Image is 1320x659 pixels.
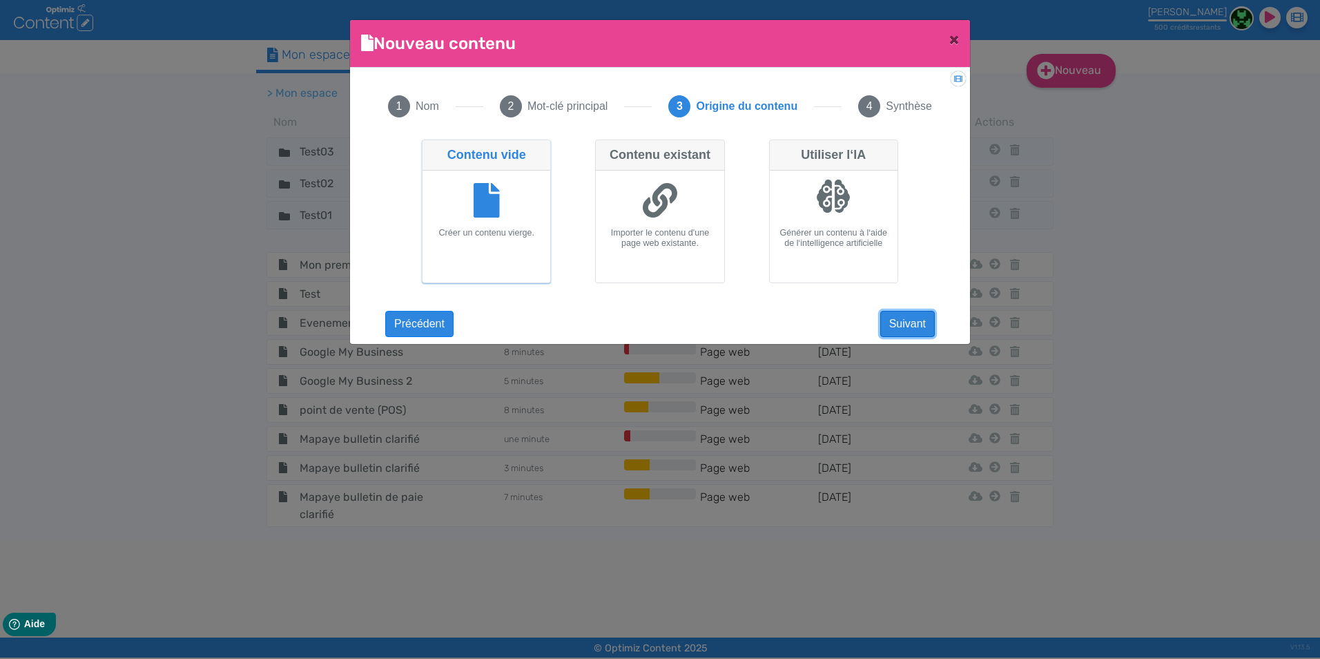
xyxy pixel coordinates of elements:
[371,79,456,134] button: 1Nom
[385,311,454,337] button: Précédent
[596,140,724,171] div: Contenu existant
[949,30,959,49] span: ×
[500,95,522,117] span: 2
[770,140,897,171] div: Utiliser l‘IA
[601,228,718,249] h6: Importer le contenu d'une page web existante.
[361,31,516,56] h4: Nouveau contenu
[668,95,690,117] span: 3
[527,98,608,115] span: Mot-clé principal
[652,79,814,134] button: 3Origine du contenu
[775,228,892,249] h6: Générer un contenu à l‘aide de l‘intelligence artificielle
[696,98,797,115] span: Origine du contenu
[416,98,439,115] span: Nom
[423,140,550,171] div: Contenu vide
[483,79,624,134] button: 2Mot-clé principal
[858,95,880,117] span: 4
[842,79,949,134] button: 4Synthèse
[880,311,935,337] button: Suivant
[886,98,932,115] span: Synthèse
[938,20,970,59] button: Close
[428,228,545,238] h6: Créer un contenu vierge.
[388,95,410,117] span: 1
